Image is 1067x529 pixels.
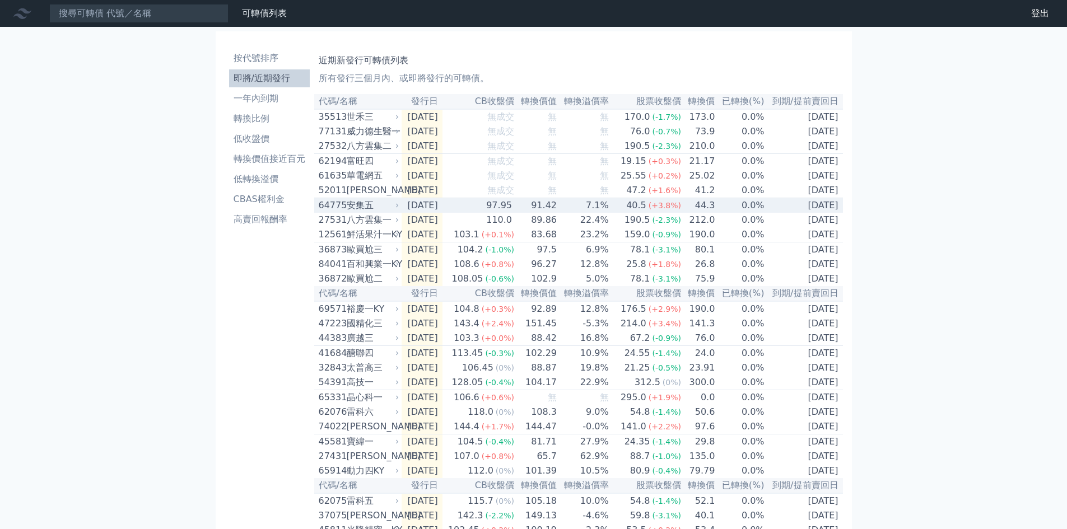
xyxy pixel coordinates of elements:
td: [DATE] [765,434,843,450]
span: (+0.2%) [649,171,681,180]
td: [DATE] [402,405,442,419]
td: [DATE] [402,375,442,390]
td: 12.8% [557,257,609,271]
span: (-2.3%) [652,142,681,151]
div: 19.15 [618,155,649,168]
a: 轉換價值接近百元 [229,150,310,168]
td: [DATE] [402,361,442,375]
div: 21.25 [622,361,653,374]
a: 可轉債列表 [242,8,287,18]
span: 無 [548,126,557,137]
th: 已轉換(%) [715,94,765,109]
th: 到期/提前賣回日 [765,94,843,109]
div: [PERSON_NAME] [347,420,397,433]
span: (-0.3%) [485,349,514,358]
span: (+3.4%) [649,319,681,328]
div: 190.5 [622,213,653,227]
td: 190.0 [682,301,715,316]
td: [DATE] [402,331,442,346]
div: 41684 [319,347,344,360]
td: 81.71 [515,434,557,450]
span: 無 [600,141,609,151]
div: 40.5 [624,199,649,212]
td: [DATE] [402,346,442,361]
div: 176.5 [618,302,649,316]
div: 36873 [319,243,344,256]
td: [DATE] [402,449,442,464]
div: 25.8 [624,258,649,271]
td: 0.0% [715,419,765,434]
span: (+2.2%) [649,422,681,431]
div: 110.0 [484,213,514,227]
td: 0.0% [715,361,765,375]
span: (-2.3%) [652,216,681,224]
td: 102.29 [515,346,557,361]
a: 轉換比例 [229,110,310,128]
div: 104.2 [455,243,486,256]
td: [DATE] [402,139,442,154]
td: [DATE] [765,361,843,375]
td: [DATE] [765,301,843,316]
td: [DATE] [765,227,843,242]
span: (-1.0%) [485,245,514,254]
div: 97.95 [484,199,514,212]
span: 無成交 [487,170,514,181]
th: 到期/提前賣回日 [765,286,843,301]
td: 26.8 [682,257,715,271]
td: [DATE] [402,242,442,258]
td: [DATE] [765,346,843,361]
span: (-0.6%) [485,274,514,283]
span: (-0.4%) [485,378,514,387]
td: [DATE] [765,213,843,227]
div: 84041 [319,258,344,271]
span: 無 [600,111,609,122]
td: 0.0% [715,257,765,271]
div: 141.0 [618,420,649,433]
div: 國精化三 [347,317,397,330]
td: 65.7 [515,449,557,464]
div: 106.45 [460,361,496,374]
span: (-1.7%) [652,113,681,121]
td: [DATE] [765,198,843,213]
div: 295.0 [618,391,649,404]
div: 24.35 [622,435,653,448]
span: (-1.4%) [652,437,681,446]
td: 0.0% [715,271,765,286]
span: 無 [600,170,609,181]
div: 32843 [319,361,344,374]
td: [DATE] [765,183,843,198]
td: 6.9% [557,242,609,258]
th: 股票收盤價 [609,94,682,109]
span: (+0.3%) [649,157,681,166]
td: [DATE] [765,109,843,124]
div: 廣越三 [347,331,397,345]
span: 無成交 [487,156,514,166]
li: 按代號排序 [229,52,310,65]
td: [DATE] [402,213,442,227]
span: (0%) [663,378,681,387]
a: 高賣回報酬率 [229,210,310,228]
th: 轉換價 [682,286,715,301]
div: 世禾三 [347,110,397,124]
div: 47.2 [624,184,649,197]
th: 代碼/名稱 [314,286,402,301]
span: 無成交 [487,111,514,122]
td: 96.27 [515,257,557,271]
td: 0.0% [715,227,765,242]
td: 62.9% [557,449,609,464]
td: 29.8 [682,434,715,450]
div: 190.5 [622,139,653,153]
div: 52011 [319,184,344,197]
div: 144.4 [451,420,482,433]
div: 44383 [319,331,344,345]
li: 即將/近期發行 [229,72,310,85]
div: 華電網五 [347,169,397,182]
div: 47223 [319,317,344,330]
div: 35513 [319,110,344,124]
span: (-1.4%) [652,408,681,416]
span: 無成交 [487,185,514,195]
div: 106.6 [451,391,482,404]
td: 0.0% [715,198,765,213]
span: 無 [548,141,557,151]
td: [DATE] [402,390,442,405]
